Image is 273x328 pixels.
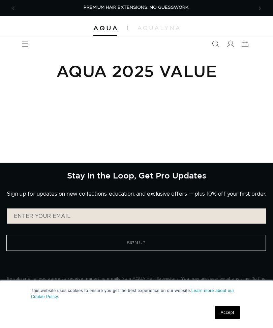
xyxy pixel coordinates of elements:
a: Accept [215,306,240,319]
button: Sign Up [6,235,266,251]
summary: Menu [18,36,33,51]
h2: Stay in the Loop, Get Pro Updates [67,171,206,180]
img: aqualyna.com [138,26,180,30]
img: Aqua Hair Extensions [93,26,117,31]
p: This website uses cookies to ensure you get the best experience on our website. [31,288,242,300]
button: Next announcement [252,1,267,15]
p: Sign up for updates on new collections, education, and exclusive offers — plus 10% off your first... [7,191,266,197]
input: ENTER YOUR EMAIL [7,208,266,224]
summary: Search [208,36,223,51]
h1: AQUA 2025 Value [30,61,243,81]
span: PREMIUM HAIR EXTENSIONS. NO GUESSWORK. [84,5,189,10]
button: Previous announcement [6,1,21,15]
p: By subscribing, you agree to receive marketing emails from AQUA Hair Extensions. You may unsubscr... [7,275,266,290]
